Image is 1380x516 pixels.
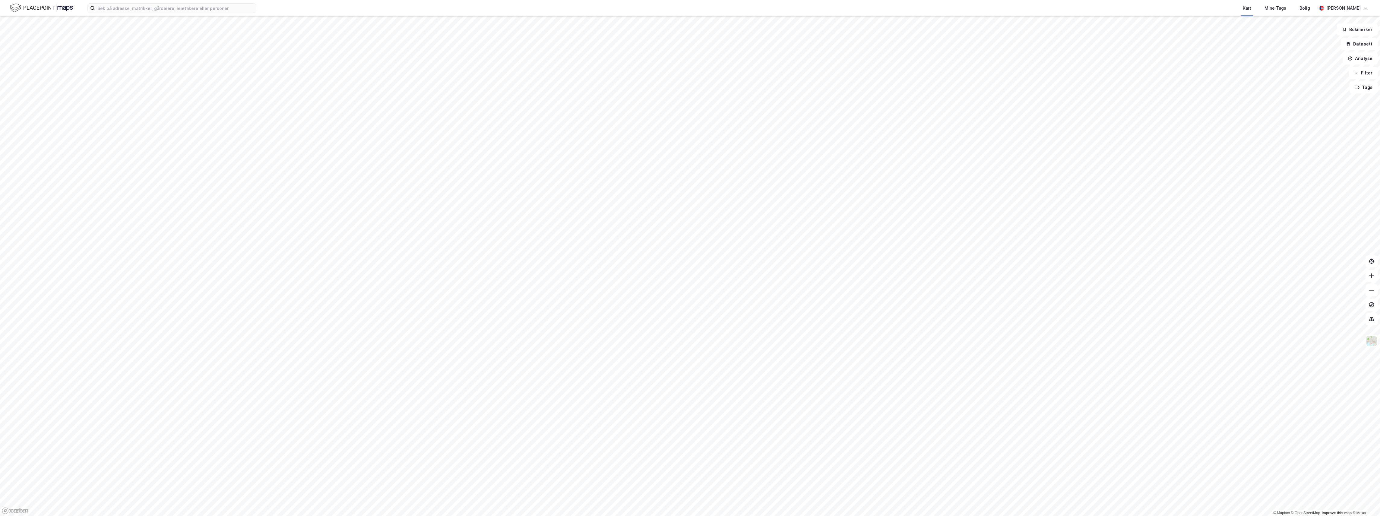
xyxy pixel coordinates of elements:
[1343,52,1378,64] button: Analyse
[1337,24,1378,36] button: Bokmerker
[1350,487,1380,516] div: Kontrollprogram for chat
[95,4,256,13] input: Søk på adresse, matrikkel, gårdeiere, leietakere eller personer
[1264,5,1286,12] div: Mine Tags
[1341,38,1378,50] button: Datasett
[1243,5,1251,12] div: Kart
[1291,511,1320,515] a: OpenStreetMap
[10,3,73,13] img: logo.f888ab2527a4732fd821a326f86c7f29.svg
[1326,5,1361,12] div: [PERSON_NAME]
[2,507,28,514] a: Mapbox homepage
[1322,511,1352,515] a: Improve this map
[1273,511,1290,515] a: Mapbox
[1366,335,1377,347] img: Z
[1350,81,1378,93] button: Tags
[1350,487,1380,516] iframe: Chat Widget
[1299,5,1310,12] div: Bolig
[1349,67,1378,79] button: Filter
